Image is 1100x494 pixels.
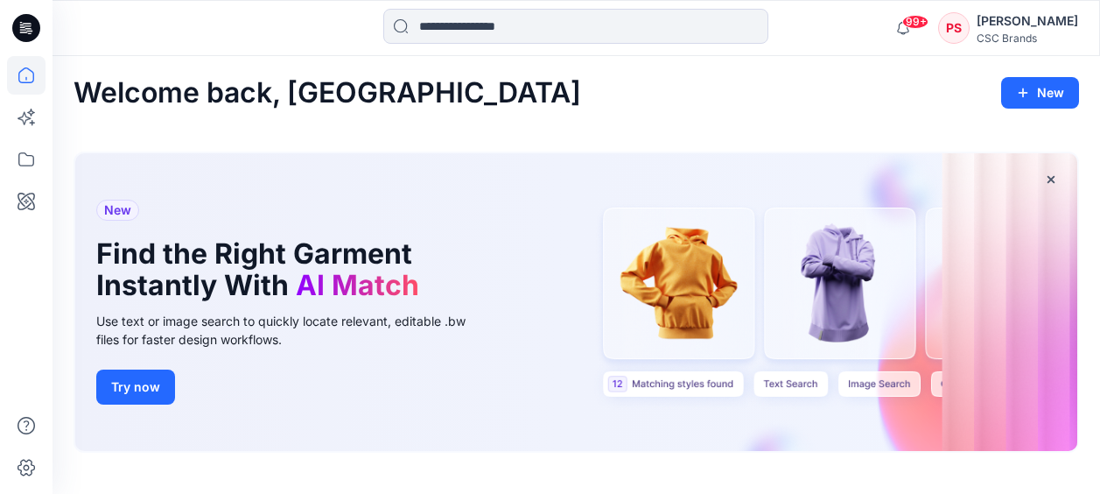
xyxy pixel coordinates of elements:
[977,32,1078,45] div: CSC Brands
[96,370,175,405] button: Try now
[104,200,131,221] span: New
[902,15,928,29] span: 99+
[296,268,419,302] span: AI Match
[74,77,581,109] h2: Welcome back, [GEOGRAPHIC_DATA]
[938,12,970,44] div: PS
[96,312,490,349] div: Use text or image search to quickly locate relevant, editable .bw files for faster design workflows.
[1001,77,1079,109] button: New
[96,238,464,301] h1: Find the Right Garment Instantly With
[977,11,1078,32] div: [PERSON_NAME]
